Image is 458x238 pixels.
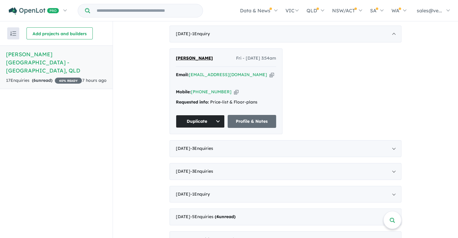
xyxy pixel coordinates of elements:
[33,78,36,83] span: 6
[234,89,238,95] button: Copy
[170,186,401,203] div: [DATE]
[176,55,213,62] a: [PERSON_NAME]
[176,99,276,106] div: Price-list & Floor-plans
[176,89,191,94] strong: Mobile:
[26,27,93,39] button: Add projects and builders
[55,78,82,84] span: 40 % READY
[236,55,276,62] span: Fri - [DATE] 3:54am
[215,214,235,219] strong: ( unread)
[191,89,232,94] a: [PHONE_NUMBER]
[176,55,213,61] span: [PERSON_NAME]
[190,146,213,151] span: - 3 Enquir ies
[170,26,401,42] div: [DATE]
[82,78,107,83] span: 7 hours ago
[170,140,401,157] div: [DATE]
[189,72,267,77] a: [EMAIL_ADDRESS][DOMAIN_NAME]
[170,163,401,180] div: [DATE]
[176,72,189,77] strong: Email:
[9,7,59,15] img: Openlot PRO Logo White
[176,115,225,128] button: Duplicate
[170,209,401,225] div: [DATE]
[32,78,52,83] strong: ( unread)
[228,115,276,128] a: Profile & Notes
[6,50,107,75] h5: [PERSON_NAME][GEOGRAPHIC_DATA] - [GEOGRAPHIC_DATA] , QLD
[190,214,235,219] span: - 5 Enquir ies
[190,31,210,36] span: - 1 Enquir y
[417,8,442,14] span: sales@ve...
[190,168,213,174] span: - 3 Enquir ies
[10,31,16,36] img: sort.svg
[6,77,82,84] div: 17 Enquir ies
[190,191,210,197] span: - 1 Enquir y
[176,99,209,105] strong: Requested info:
[216,214,219,219] span: 4
[91,4,201,17] input: Try estate name, suburb, builder or developer
[270,72,274,78] button: Copy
